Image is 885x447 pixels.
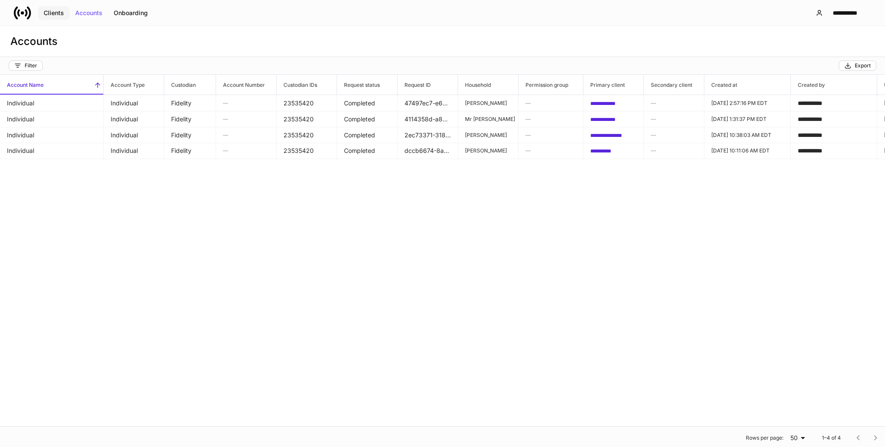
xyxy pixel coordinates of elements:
h6: — [651,131,697,139]
td: dccb6674-8a2c-4027-aa9b-7c5cd33badd5 [398,143,458,159]
td: 2025-05-02T17:31:37.884Z [704,111,791,127]
span: Primary client [583,75,643,95]
td: 47497ec7-e684-43e2-8059-7181c18238ca [398,95,458,111]
button: Export [839,60,876,71]
h6: Account Number [216,81,265,89]
td: 4114358d-a877-447b-abaf-749cc124a1f1 [398,111,458,127]
h6: — [223,99,269,107]
h6: Primary client [583,81,625,89]
td: 2ec73371-318d-4bf0-8a53-5eca5e462c9b [398,127,458,143]
button: Clients [38,6,70,20]
td: 23535420 [277,111,337,127]
h6: Account Type [104,81,145,89]
h6: Created at [704,81,737,89]
button: Filter [9,60,43,71]
td: 1be2a5f7-44ff-4099-9c82-df2ee6b74542 [583,143,644,159]
h6: Custodian IDs [277,81,317,89]
p: [DATE] 1:31:37 PM EDT [711,115,783,122]
td: Fidelity [164,127,216,143]
td: Completed [337,111,398,127]
h6: — [525,146,576,155]
span: Created at [704,75,790,95]
h6: — [223,115,269,123]
span: Account Type [104,75,164,95]
td: 23535420 [277,127,337,143]
h6: Created by [791,81,825,89]
h6: Request status [337,81,380,89]
p: [PERSON_NAME] [465,100,511,107]
div: Onboarding [114,10,148,16]
td: Fidelity [164,95,216,111]
p: Mr [PERSON_NAME] [465,115,511,122]
h6: — [651,146,697,155]
p: 1–4 of 4 [822,434,841,441]
td: Completed [337,127,398,143]
span: Permission group [519,75,583,95]
td: 23535420 [277,95,337,111]
td: Individual [104,111,164,127]
h6: — [651,99,697,107]
td: 2025-08-18T14:11:06.877Z [704,143,791,159]
td: 2025-06-27T14:38:03.637Z [704,127,791,143]
span: Secondary client [644,75,704,95]
span: Custodian IDs [277,75,337,95]
p: [DATE] 10:38:03 AM EDT [711,131,783,138]
h3: Accounts [10,35,57,48]
p: [PERSON_NAME] [465,131,511,138]
span: Request status [337,75,397,95]
h6: Custodian [164,81,196,89]
span: Custodian [164,75,216,95]
h6: Household [458,81,491,89]
h6: — [525,131,576,139]
div: Filter [14,62,37,69]
td: 2025-04-04T18:57:16.921Z [704,95,791,111]
span: Account Number [216,75,276,95]
td: Completed [337,143,398,159]
p: [DATE] 10:11:06 AM EDT [711,147,783,154]
div: 50 [787,434,808,442]
span: Created by [791,75,877,95]
h6: — [223,131,269,139]
div: Export [844,62,871,69]
span: Household [458,75,518,95]
button: Onboarding [108,6,153,20]
h6: — [223,146,269,155]
h6: Permission group [519,81,568,89]
td: 9a6d52c5-e475-4df6-81a1-6017194b7ec5 [583,111,644,127]
p: Rows per page: [746,434,783,441]
td: Individual [104,95,164,111]
td: 23535420 [277,143,337,159]
p: [PERSON_NAME] [465,147,511,154]
h6: — [525,99,576,107]
button: Accounts [70,6,108,20]
span: Request ID [398,75,458,95]
h6: — [651,115,697,123]
h6: Secondary client [644,81,692,89]
div: Clients [44,10,64,16]
td: Individual [104,127,164,143]
td: Fidelity [164,143,216,159]
div: Accounts [75,10,102,16]
td: Completed [337,95,398,111]
h6: Request ID [398,81,431,89]
h6: — [525,115,576,123]
td: Fidelity [164,111,216,127]
td: bb0562a4-a322-4836-be0d-ea2211bcc673 [583,95,644,111]
p: [DATE] 2:57:16 PM EDT [711,100,783,107]
td: 223ddb07-1aea-48b2-9a30-a251652177d5 [583,127,644,143]
td: Individual [104,143,164,159]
